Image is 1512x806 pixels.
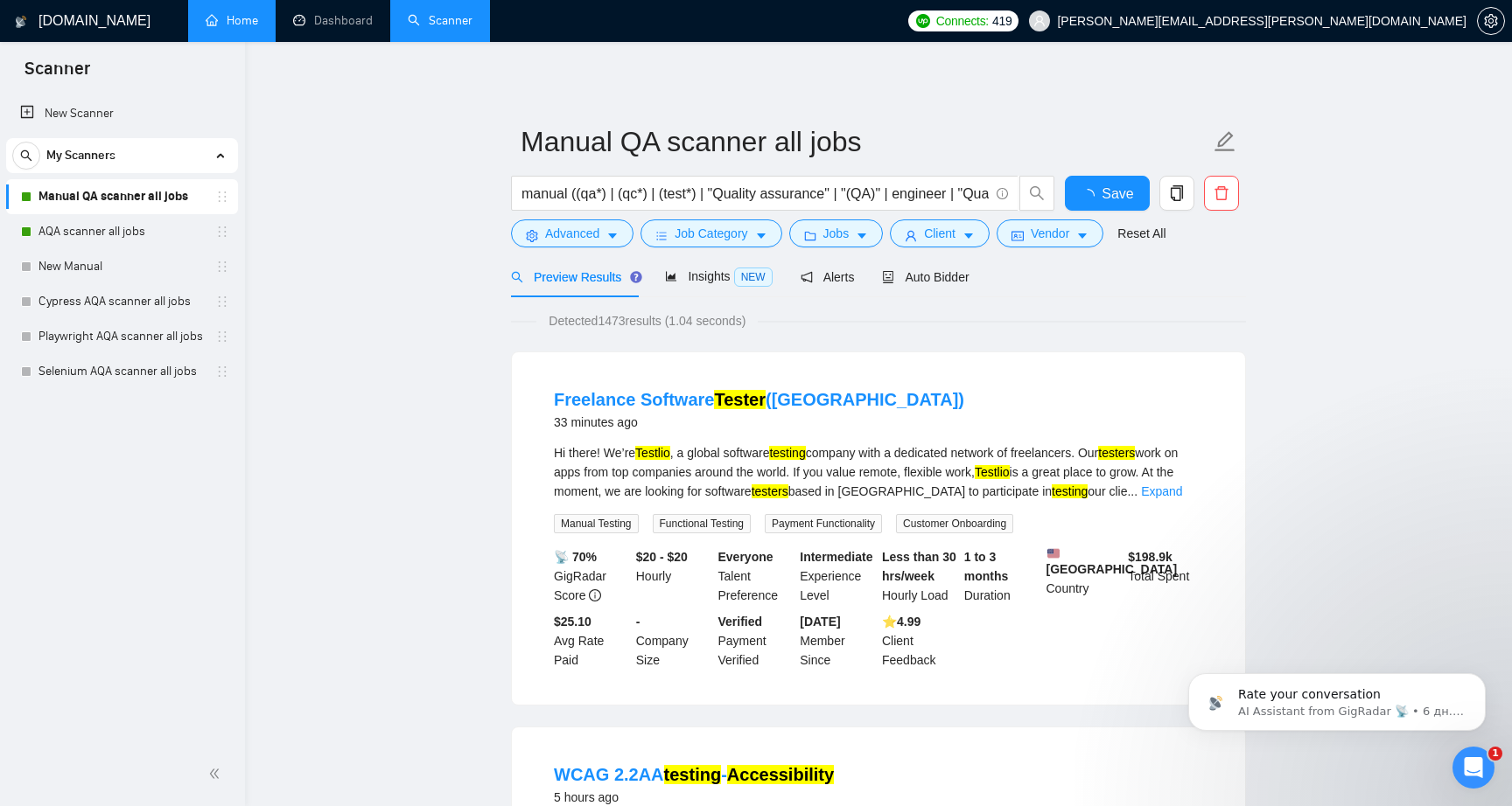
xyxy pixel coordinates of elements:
a: Freelance SoftwareTester([GEOGRAPHIC_DATA]) [554,390,964,409]
span: Preview Results [511,270,637,284]
img: upwork-logo.png [916,14,930,28]
span: 1 [1488,747,1502,761]
div: GigRadar Score [550,547,633,605]
input: Scanner name... [521,120,1210,163]
span: area-chart [665,270,677,282]
div: Avg Rate Paid [550,612,633,670]
div: Client Feedback [878,612,961,670]
b: [GEOGRAPHIC_DATA] [1046,547,1178,576]
span: user [1033,15,1046,27]
span: caret-down [755,229,767,242]
img: logo [15,8,27,36]
a: setting [1477,14,1505,28]
span: Advanced [545,224,599,243]
div: Talent Preference [715,547,797,605]
b: [DATE] [800,615,840,629]
span: NEW [734,268,773,287]
b: Verified [718,615,763,629]
span: folder [804,229,816,242]
span: holder [215,295,229,309]
b: - [636,615,640,629]
iframe: Intercom notifications повідомлення [1162,636,1512,759]
mark: testers [752,484,788,498]
span: info-circle [589,589,601,601]
span: Save [1102,183,1133,205]
b: $20 - $20 [636,550,688,564]
span: Payment Functionality [765,514,882,533]
a: WCAG 2.2AAtesting-Accessibility [554,765,834,784]
span: idcard [1011,229,1024,242]
b: Everyone [718,550,773,564]
b: Intermediate [800,550,872,564]
span: caret-down [962,229,975,242]
input: Search Freelance Jobs... [521,183,989,205]
span: bars [655,229,668,242]
span: Auto Bidder [882,270,969,284]
a: AQA scanner all jobs [38,214,205,249]
div: Country [1043,547,1125,605]
a: Selenium AQA scanner all jobs [38,354,205,389]
a: Reset All [1117,224,1165,243]
span: info-circle [997,188,1008,199]
b: 📡 70% [554,550,597,564]
mark: Testlio [635,446,670,460]
span: search [13,149,39,162]
div: Duration [961,547,1043,605]
span: edit [1214,130,1236,153]
span: search [511,271,523,283]
mark: Testlio [975,465,1010,479]
span: Client [924,224,955,243]
button: userClientcaret-down [890,219,990,247]
button: Save [1065,176,1150,211]
b: $ 198.9k [1128,550,1172,564]
span: delete [1205,185,1238,201]
span: setting [526,229,538,242]
span: Scanner [10,56,104,93]
span: copy [1160,185,1193,201]
div: 33 minutes ago [554,412,964,433]
mark: testers [1098,446,1135,460]
span: double-left [208,765,226,782]
span: loading [1081,189,1102,203]
span: search [1020,185,1053,201]
button: barsJob Categorycaret-down [640,219,781,247]
span: My Scanners [46,138,115,173]
a: homeHome [206,13,258,28]
span: holder [215,260,229,274]
div: Hourly [633,547,715,605]
b: 1 to 3 months [964,550,1009,583]
span: caret-down [1076,229,1088,242]
div: Hourly Load [878,547,961,605]
span: Manual Testing [554,514,639,533]
button: search [12,142,40,170]
mark: Accessibility [727,765,834,784]
span: Alerts [801,270,855,284]
span: user [905,229,917,242]
button: folderJobscaret-down [789,219,884,247]
mark: testing [664,765,722,784]
div: Payment Verified [715,612,797,670]
a: searchScanner [408,13,472,28]
button: idcardVendorcaret-down [997,219,1103,247]
div: Total Spent [1124,547,1207,605]
span: Connects: [936,11,989,31]
button: search [1019,176,1054,211]
span: ... [1127,484,1137,498]
b: Less than 30 hrs/week [882,550,956,583]
span: Customer Onboarding [896,514,1013,533]
button: delete [1204,176,1239,211]
span: Vendor [1031,224,1069,243]
span: Jobs [823,224,850,243]
div: Company Size [633,612,715,670]
span: Detected 1473 results (1.04 seconds) [536,311,758,330]
span: setting [1478,14,1504,28]
img: 🇺🇸 [1047,547,1060,559]
span: robot [882,271,894,283]
a: Manual QA scanner all jobs [38,179,205,214]
a: New Scanner [20,96,224,131]
div: Experience Level [796,547,878,605]
span: 419 [992,11,1011,31]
